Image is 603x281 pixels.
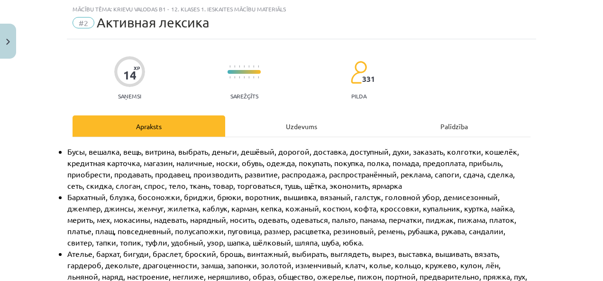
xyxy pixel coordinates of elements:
div: Apraksts [73,115,225,137]
img: icon-short-line-57e1e144782c952c97e751825c79c345078a6d821885a25fce030b3d8c18986b.svg [258,65,259,68]
img: icon-short-line-57e1e144782c952c97e751825c79c345078a6d821885a25fce030b3d8c18986b.svg [248,65,249,68]
img: icon-short-line-57e1e144782c952c97e751825c79c345078a6d821885a25fce030b3d8c18986b.svg [239,65,240,68]
img: icon-short-line-57e1e144782c952c97e751825c79c345078a6d821885a25fce030b3d8c18986b.svg [244,76,245,79]
img: icon-short-line-57e1e144782c952c97e751825c79c345078a6d821885a25fce030b3d8c18986b.svg [258,76,259,79]
img: icon-short-line-57e1e144782c952c97e751825c79c345078a6d821885a25fce030b3d8c18986b.svg [229,65,230,68]
div: 14 [123,69,137,82]
img: icon-close-lesson-0947bae3869378f0d4975bcd49f059093ad1ed9edebbc8119c70593378902aed.svg [6,39,10,45]
span: #2 [73,17,94,28]
img: students-c634bb4e5e11cddfef0936a35e636f08e4e9abd3cc4e673bd6f9a4125e45ecb1.svg [350,61,367,84]
span: Бархатный, блузка, босоножки, бриджи, брюки, воротник, вышивка, вязаный, галстук, головной убор, ... [67,192,518,247]
span: Бусы, вешалка, вещь, витрина, выбрать, деньги, дешёвый, дорогой, доставка, доступный, духи, заказ... [67,147,521,190]
span: Активная лексика [97,15,210,30]
img: icon-short-line-57e1e144782c952c97e751825c79c345078a6d821885a25fce030b3d8c18986b.svg [244,65,245,68]
img: icon-short-line-57e1e144782c952c97e751825c79c345078a6d821885a25fce030b3d8c18986b.svg [234,76,235,79]
div: Palīdzība [378,115,530,137]
img: icon-short-line-57e1e144782c952c97e751825c79c345078a6d821885a25fce030b3d8c18986b.svg [253,65,254,68]
div: Mācību tēma: Krievu valodas b1 - 12. klases 1. ieskaites mācību materiāls [73,6,530,12]
img: icon-short-line-57e1e144782c952c97e751825c79c345078a6d821885a25fce030b3d8c18986b.svg [234,65,235,68]
span: XP [134,65,140,70]
img: icon-short-line-57e1e144782c952c97e751825c79c345078a6d821885a25fce030b3d8c18986b.svg [248,76,249,79]
p: pilda [351,93,366,99]
span: 331 [362,75,375,83]
img: icon-short-line-57e1e144782c952c97e751825c79c345078a6d821885a25fce030b3d8c18986b.svg [239,76,240,79]
p: Saņemsi [114,93,145,99]
div: Uzdevums [225,115,378,137]
img: icon-short-line-57e1e144782c952c97e751825c79c345078a6d821885a25fce030b3d8c18986b.svg [229,76,230,79]
p: Sarežģīts [230,93,258,99]
img: icon-short-line-57e1e144782c952c97e751825c79c345078a6d821885a25fce030b3d8c18986b.svg [253,76,254,79]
